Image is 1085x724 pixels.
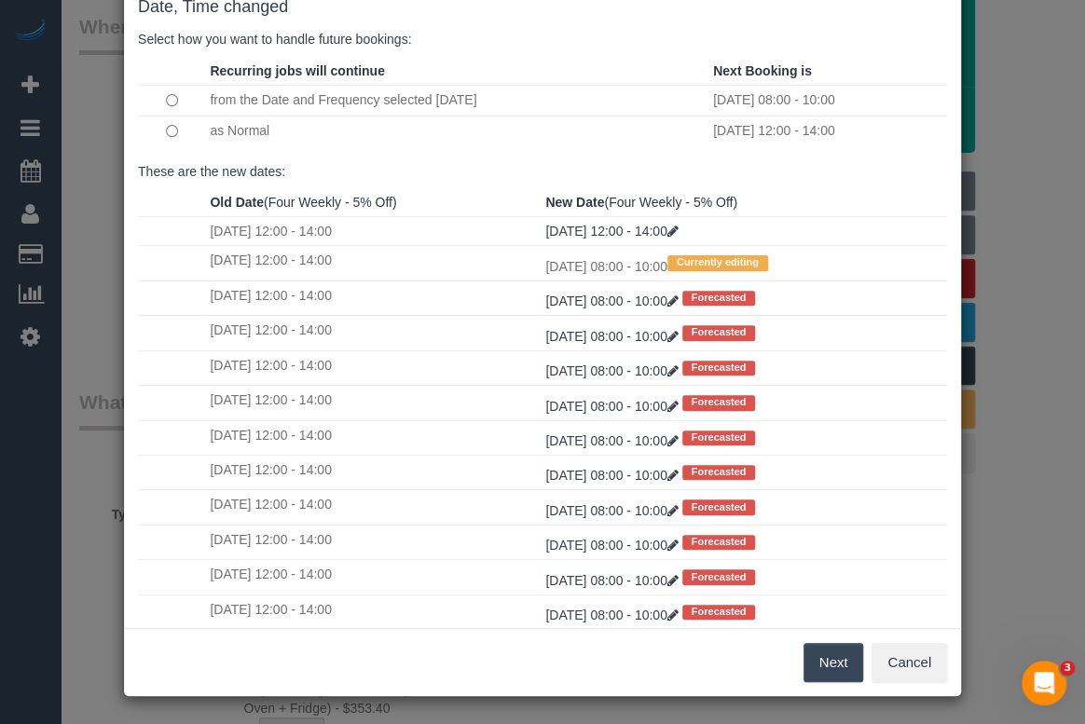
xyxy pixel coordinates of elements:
[205,85,708,116] td: from the Date and Frequency selected [DATE]
[205,316,541,350] td: [DATE] 12:00 - 14:00
[682,499,756,514] span: Forecasted
[682,605,756,620] span: Forecasted
[682,569,756,584] span: Forecasted
[205,560,541,594] td: [DATE] 12:00 - 14:00
[803,643,864,682] button: Next
[545,224,678,239] a: [DATE] 12:00 - 14:00
[541,188,947,217] th: (Four Weekly - 5% Off)
[545,573,681,588] a: [DATE] 08:00 - 10:00
[205,455,541,489] td: [DATE] 12:00 - 14:00
[545,329,681,344] a: [DATE] 08:00 - 10:00
[545,503,681,518] a: [DATE] 08:00 - 10:00
[682,395,756,410] span: Forecasted
[545,195,604,210] strong: New Date
[205,420,541,455] td: [DATE] 12:00 - 14:00
[205,116,708,145] td: as Normal
[872,643,947,682] button: Cancel
[682,325,756,340] span: Forecasted
[667,255,768,270] span: Currently editing
[708,116,947,145] td: [DATE] 12:00 - 14:00
[713,63,812,78] strong: Next Booking is
[682,291,756,306] span: Forecasted
[682,430,756,445] span: Forecasted
[205,350,541,385] td: [DATE] 12:00 - 14:00
[210,195,264,210] strong: Old Date
[1060,661,1075,676] span: 3
[545,468,681,483] a: [DATE] 08:00 - 10:00
[210,63,384,78] strong: Recurring jobs will continue
[541,246,947,280] td: [DATE] 08:00 - 10:00
[205,386,541,420] td: [DATE] 12:00 - 14:00
[545,608,681,622] a: [DATE] 08:00 - 10:00
[205,525,541,559] td: [DATE] 12:00 - 14:00
[205,246,541,280] td: [DATE] 12:00 - 14:00
[138,30,947,48] p: Select how you want to handle future bookings:
[682,361,756,376] span: Forecasted
[205,188,541,217] th: (Four Weekly - 5% Off)
[1022,661,1066,705] iframe: Intercom live chat
[545,538,681,553] a: [DATE] 08:00 - 10:00
[205,490,541,525] td: [DATE] 12:00 - 14:00
[205,280,541,315] td: [DATE] 12:00 - 14:00
[545,399,681,414] a: [DATE] 08:00 - 10:00
[682,535,756,550] span: Forecasted
[682,465,756,480] span: Forecasted
[138,162,947,181] p: These are the new dates:
[205,594,541,629] td: [DATE] 12:00 - 14:00
[205,217,541,246] td: [DATE] 12:00 - 14:00
[708,85,947,116] td: [DATE] 08:00 - 10:00
[545,294,681,308] a: [DATE] 08:00 - 10:00
[545,363,681,378] a: [DATE] 08:00 - 10:00
[545,433,681,448] a: [DATE] 08:00 - 10:00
